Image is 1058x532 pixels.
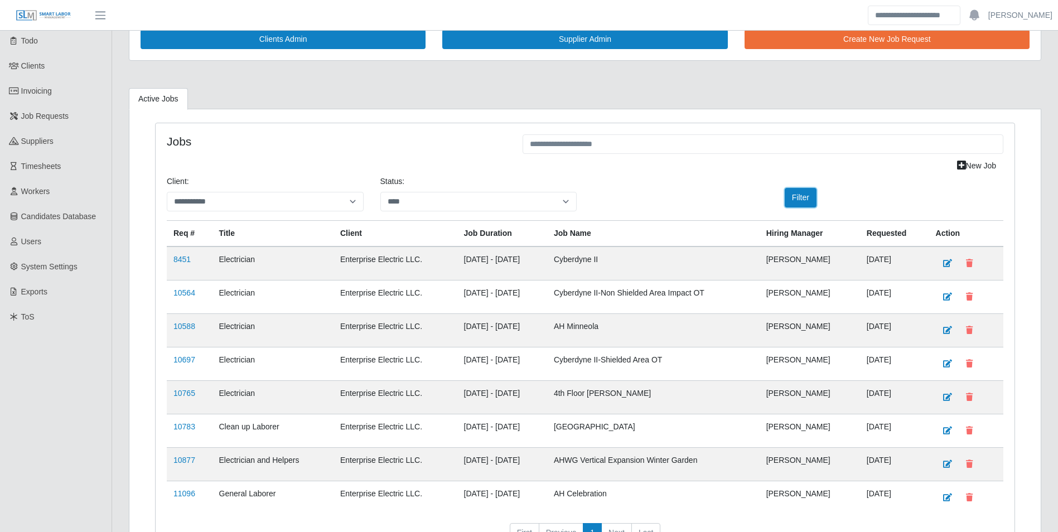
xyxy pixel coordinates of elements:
[167,134,506,148] h4: Jobs
[167,176,189,187] label: Client:
[173,489,195,498] a: 11096
[457,414,547,447] td: [DATE] - [DATE]
[860,481,929,514] td: [DATE]
[173,288,195,297] a: 10564
[457,280,547,313] td: [DATE] - [DATE]
[760,313,860,347] td: [PERSON_NAME]
[21,86,52,95] span: Invoicing
[212,380,334,414] td: Electrician
[173,322,195,331] a: 10588
[457,380,547,414] td: [DATE] - [DATE]
[141,30,426,49] a: Clients Admin
[334,313,457,347] td: Enterprise Electric LLC.
[212,481,334,514] td: General Laborer
[929,220,1003,246] th: Action
[212,347,334,380] td: Electrician
[760,280,860,313] td: [PERSON_NAME]
[860,246,929,280] td: [DATE]
[760,481,860,514] td: [PERSON_NAME]
[129,88,188,110] a: Active Jobs
[212,414,334,447] td: Clean up Laborer
[457,313,547,347] td: [DATE] - [DATE]
[21,212,96,221] span: Candidates Database
[547,481,760,514] td: AH Celebration
[860,447,929,481] td: [DATE]
[334,414,457,447] td: Enterprise Electric LLC.
[21,137,54,146] span: Suppliers
[457,220,547,246] th: Job Duration
[760,347,860,380] td: [PERSON_NAME]
[212,246,334,280] td: Electrician
[334,220,457,246] th: Client
[868,6,960,25] input: Search
[21,312,35,321] span: ToS
[760,246,860,280] td: [PERSON_NAME]
[745,30,1030,49] a: Create New Job Request
[547,220,760,246] th: Job Name
[167,220,212,246] th: Req #
[457,447,547,481] td: [DATE] - [DATE]
[334,246,457,280] td: Enterprise Electric LLC.
[760,414,860,447] td: [PERSON_NAME]
[334,481,457,514] td: Enterprise Electric LLC.
[547,280,760,313] td: Cyberdyne II-Non Shielded Area Impact OT
[334,280,457,313] td: Enterprise Electric LLC.
[760,447,860,481] td: [PERSON_NAME]
[21,61,45,70] span: Clients
[547,313,760,347] td: AH Minneola
[334,380,457,414] td: Enterprise Electric LLC.
[334,347,457,380] td: Enterprise Electric LLC.
[212,220,334,246] th: Title
[988,9,1052,21] a: [PERSON_NAME]
[334,447,457,481] td: Enterprise Electric LLC.
[21,287,47,296] span: Exports
[547,380,760,414] td: 4th Floor [PERSON_NAME]
[860,280,929,313] td: [DATE]
[547,347,760,380] td: Cyberdyne II-Shielded Area OT
[950,156,1003,176] a: New Job
[21,162,61,171] span: Timesheets
[860,313,929,347] td: [DATE]
[21,262,78,271] span: System Settings
[457,347,547,380] td: [DATE] - [DATE]
[21,36,38,45] span: Todo
[860,347,929,380] td: [DATE]
[457,246,547,280] td: [DATE] - [DATE]
[457,481,547,514] td: [DATE] - [DATE]
[173,255,191,264] a: 8451
[173,456,195,465] a: 10877
[547,414,760,447] td: [GEOGRAPHIC_DATA]
[785,188,817,207] button: Filter
[860,220,929,246] th: Requested
[212,447,334,481] td: Electrician and Helpers
[860,414,929,447] td: [DATE]
[21,237,42,246] span: Users
[212,280,334,313] td: Electrician
[21,112,69,120] span: Job Requests
[173,422,195,431] a: 10783
[380,176,405,187] label: Status:
[547,447,760,481] td: AHWG Vertical Expansion Winter Garden
[760,380,860,414] td: [PERSON_NAME]
[860,380,929,414] td: [DATE]
[760,220,860,246] th: Hiring Manager
[16,9,71,22] img: SLM Logo
[173,389,195,398] a: 10765
[442,30,727,49] a: Supplier Admin
[547,246,760,280] td: Cyberdyne II
[173,355,195,364] a: 10697
[212,313,334,347] td: Electrician
[21,187,50,196] span: Workers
